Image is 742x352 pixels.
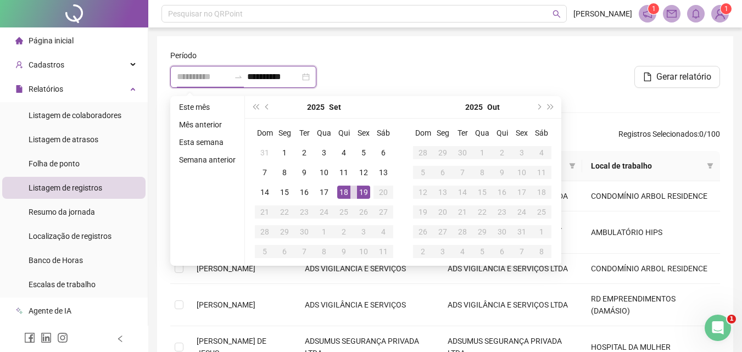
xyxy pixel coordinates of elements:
div: 15 [476,186,489,199]
td: 2025-10-05 [255,242,275,261]
td: 2025-10-25 [532,202,551,222]
span: Local de trabalho [591,160,702,172]
span: Localização de registros [29,232,111,241]
div: 31 [258,146,271,159]
span: [PERSON_NAME] [197,300,255,309]
td: 2025-10-02 [492,143,512,163]
div: 4 [337,146,350,159]
div: 26 [357,205,370,219]
div: 5 [476,245,489,258]
th: Dom [255,123,275,143]
span: 1 [652,5,656,13]
td: ADS VIGILÂNCIA E SERVIÇOS [296,284,439,326]
td: 2025-10-18 [532,182,551,202]
div: 9 [495,166,509,179]
td: 2025-09-15 [275,182,294,202]
div: 8 [476,166,489,179]
td: 2025-09-03 [314,143,334,163]
th: Sex [354,123,373,143]
td: 2025-10-30 [492,222,512,242]
span: to [234,72,243,81]
span: filter [707,163,713,169]
div: 1 [476,146,489,159]
button: month panel [487,96,500,118]
span: filter [705,158,716,174]
div: 17 [317,186,331,199]
button: year panel [465,96,483,118]
td: 2025-10-13 [433,182,453,202]
span: Listagem de colaboradores [29,111,121,120]
span: home [15,37,23,44]
td: 2025-10-20 [433,202,453,222]
div: 29 [278,225,291,238]
td: 2025-10-03 [512,143,532,163]
td: 2025-10-10 [512,163,532,182]
div: 7 [258,166,271,179]
button: year panel [307,96,325,118]
div: 6 [278,245,291,258]
th: Qua [472,123,492,143]
span: Escalas de trabalho [29,280,96,289]
div: 26 [416,225,429,238]
td: 2025-10-11 [532,163,551,182]
div: 16 [298,186,311,199]
td: 2025-09-13 [373,163,393,182]
div: 22 [476,205,489,219]
div: 30 [456,146,469,159]
td: 2025-10-26 [413,222,433,242]
div: 5 [416,166,429,179]
div: 20 [436,205,449,219]
td: 2025-10-09 [492,163,512,182]
span: user-add [15,61,23,69]
td: 2025-10-27 [433,222,453,242]
td: 2025-09-20 [373,182,393,202]
div: 12 [357,166,370,179]
div: 7 [298,245,311,258]
td: 2025-09-25 [334,202,354,222]
td: CONDOMÍNIO ARBOL RESIDENCE [582,181,720,211]
button: super-next-year [545,96,557,118]
div: 16 [495,186,509,199]
div: 6 [436,166,449,179]
div: 9 [298,166,311,179]
td: 2025-09-22 [275,202,294,222]
td: 2025-11-01 [532,222,551,242]
div: 5 [357,146,370,159]
div: 4 [535,146,548,159]
td: 2025-10-08 [472,163,492,182]
div: 1 [317,225,331,238]
div: 1 [535,225,548,238]
td: 2025-10-22 [472,202,492,222]
td: 2025-10-23 [492,202,512,222]
td: 2025-09-28 [413,143,433,163]
button: month panel [329,96,341,118]
span: facebook [24,332,35,343]
th: Sáb [532,123,551,143]
th: Qui [492,123,512,143]
span: : 0 / 100 [618,128,720,146]
div: 3 [515,146,528,159]
div: 13 [436,186,449,199]
div: 10 [357,245,370,258]
span: Listagem de registros [29,183,102,192]
div: 14 [258,186,271,199]
td: 2025-10-11 [373,242,393,261]
td: 2025-09-10 [314,163,334,182]
div: 17 [515,186,528,199]
td: 2025-09-19 [354,182,373,202]
td: 2025-09-18 [334,182,354,202]
th: Ter [294,123,314,143]
div: 29 [436,146,449,159]
th: Sex [512,123,532,143]
div: 27 [377,205,390,219]
td: 2025-09-04 [334,143,354,163]
td: 2025-11-07 [512,242,532,261]
div: 19 [416,205,429,219]
div: 7 [515,245,528,258]
span: Relatórios [29,85,63,93]
div: 3 [317,146,331,159]
td: 2025-10-05 [413,163,433,182]
td: 2025-09-23 [294,202,314,222]
td: 2025-09-16 [294,182,314,202]
td: 2025-09-30 [453,143,472,163]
